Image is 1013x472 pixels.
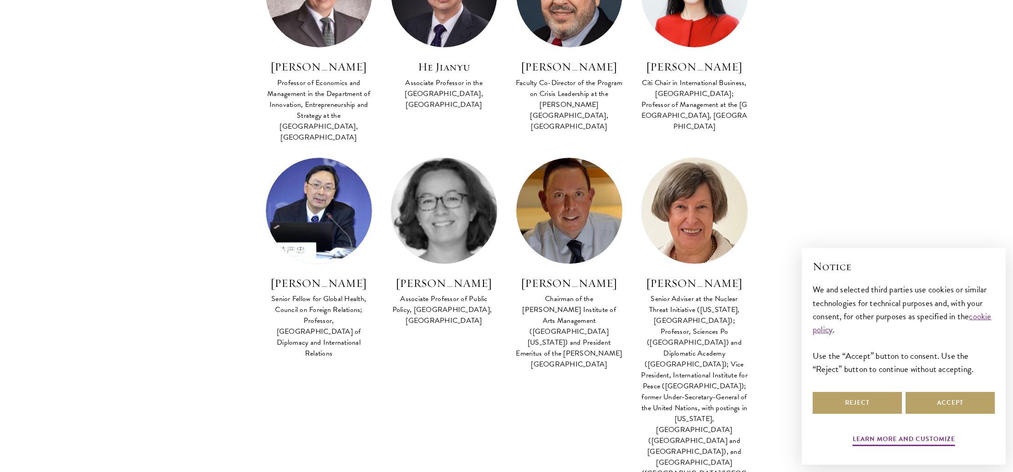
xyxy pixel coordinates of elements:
div: We and selected third parties use cookies or similar technologies for technical purposes and, wit... [813,283,995,375]
div: Associate Professor of Public Policy, [GEOGRAPHIC_DATA], [GEOGRAPHIC_DATA] [391,293,498,326]
button: Learn more and customize [853,433,955,447]
h3: [PERSON_NAME] [265,59,372,75]
a: cookie policy [813,310,992,336]
div: Chairman of the [PERSON_NAME] Institute of Arts Management ([GEOGRAPHIC_DATA][US_STATE]) and Pres... [516,293,623,370]
a: [PERSON_NAME] Senior Fellow for Global Health, Council on Foreign Relations; Professor, [GEOGRAPH... [265,157,372,360]
button: Accept [906,392,995,414]
div: Citi Chair in International Business, [GEOGRAPHIC_DATA]; Professor of Management at the [GEOGRAPH... [641,77,748,132]
div: Associate Professor in the [GEOGRAPHIC_DATA], [GEOGRAPHIC_DATA] [391,77,498,110]
h2: Notice [813,259,995,274]
div: Senior Fellow for Global Health, Council on Foreign Relations; Professor, [GEOGRAPHIC_DATA] of Di... [265,293,372,359]
h3: [PERSON_NAME] [641,276,748,291]
h3: [PERSON_NAME] [516,276,623,291]
a: [PERSON_NAME] Associate Professor of Public Policy, [GEOGRAPHIC_DATA], [GEOGRAPHIC_DATA] [391,157,498,327]
button: Reject [813,392,902,414]
h3: [PERSON_NAME] [641,59,748,75]
h3: He Jianyu [391,59,498,75]
h3: [PERSON_NAME] [391,276,498,291]
div: Professor of Economics and Management in the Department of Innovation, Entrepreneurship and Strat... [265,77,372,143]
h3: [PERSON_NAME] [265,276,372,291]
a: [PERSON_NAME] Chairman of the [PERSON_NAME] Institute of Arts Management ([GEOGRAPHIC_DATA][US_ST... [516,157,623,371]
div: Faculty Co-Director of the Program on Crisis Leadership at the [PERSON_NAME][GEOGRAPHIC_DATA], [G... [516,77,623,132]
h3: [PERSON_NAME] [516,59,623,75]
